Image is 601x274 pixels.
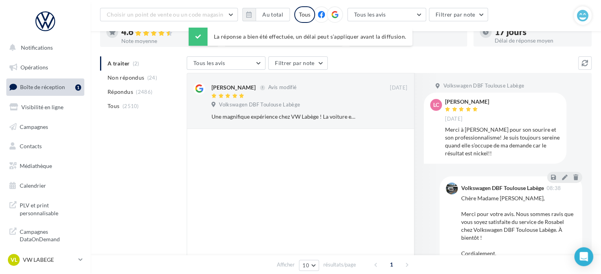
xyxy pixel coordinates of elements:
[5,78,86,95] a: Boîte de réception1
[302,262,309,268] span: 10
[445,116,462,123] span: [DATE]
[136,89,152,95] span: (2486)
[211,113,356,121] div: Une magnifique expérience chez VW Labège ! La voiture est magnifique et bien préparée grâce à [GE...
[20,182,46,189] span: Calendrier
[187,56,265,70] button: Tous les avis
[20,84,65,90] span: Boîte de réception
[5,59,86,76] a: Opérations
[242,8,290,21] button: Au total
[495,38,585,43] div: Délai de réponse moyen
[75,84,81,91] div: 1
[277,261,295,268] span: Afficher
[6,252,84,267] a: VL VW LABEGE
[256,8,290,21] button: Au total
[193,60,225,66] span: Tous les avis
[108,74,144,82] span: Non répondus
[121,38,212,44] div: Note moyenne
[445,99,489,104] div: [PERSON_NAME]
[461,185,543,191] div: Volkswagen DBF Toulouse Labège
[189,28,412,46] div: La réponse a bien été effectuée, un délai peut s’appliquer avant la diffusion.
[108,102,119,110] span: Tous
[108,88,133,96] span: Répondus
[21,44,53,51] span: Notifications
[429,8,488,21] button: Filtrer par note
[5,99,86,116] a: Visibilité en ligne
[574,247,593,266] div: Open Intercom Messenger
[20,64,48,71] span: Opérations
[20,143,42,149] span: Contacts
[211,84,256,91] div: [PERSON_NAME]
[21,104,63,110] span: Visibilité en ligne
[147,75,157,81] span: (24)
[121,28,212,37] div: 4.6
[5,197,86,220] a: PLV et print personnalisable
[268,56,328,70] button: Filtrer par note
[20,226,81,243] span: Campagnes DataOnDemand
[390,84,407,91] span: [DATE]
[385,258,398,271] span: 1
[107,11,223,18] span: Choisir un point de vente ou un code magasin
[5,177,86,194] a: Calendrier
[347,8,426,21] button: Tous les avis
[323,261,356,268] span: résultats/page
[5,158,86,174] a: Médiathèque
[443,82,524,89] span: Volkswagen DBF Toulouse Labège
[20,123,48,130] span: Campagnes
[354,11,386,18] span: Tous les avis
[5,223,86,246] a: Campagnes DataOnDemand
[11,256,17,264] span: VL
[20,200,81,217] span: PLV et print personnalisable
[495,28,585,36] div: 17 jours
[370,38,461,43] div: Taux de réponse
[5,119,86,135] a: Campagnes
[20,162,52,169] span: Médiathèque
[268,84,297,91] span: Avis modifié
[461,194,576,265] div: Chère Madame [PERSON_NAME], Merci pour votre avis. Nous sommes ravis que vous soyez satisfaite du...
[299,260,319,271] button: 10
[445,126,560,157] div: Merci à [PERSON_NAME] pour son sourire et son professionnalisme! Je suis toujours sereine quand e...
[370,28,461,36] div: 99 %
[219,101,300,108] span: Volkswagen DBF Toulouse Labège
[122,103,139,109] span: (2510)
[100,8,238,21] button: Choisir un point de vente ou un code magasin
[5,138,86,155] a: Contacts
[23,256,75,264] p: VW LABEGE
[294,6,315,23] div: Tous
[5,39,83,56] button: Notifications
[433,101,439,109] span: LC
[546,186,561,191] span: 08:38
